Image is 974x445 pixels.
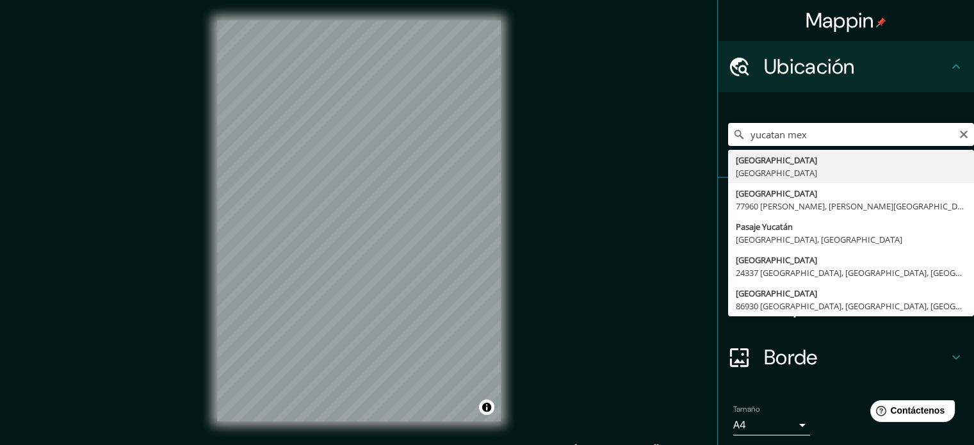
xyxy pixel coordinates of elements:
[806,7,874,34] font: Mappin
[736,188,817,199] font: [GEOGRAPHIC_DATA]
[718,229,974,280] div: Estilo
[718,178,974,229] div: Patas
[217,20,501,421] canvas: Mapa
[764,53,855,80] font: Ubicación
[733,415,810,435] div: A4
[736,234,902,245] font: [GEOGRAPHIC_DATA], [GEOGRAPHIC_DATA]
[728,123,974,146] input: Elige tu ciudad o zona
[736,221,793,232] font: Pasaje Yucatán
[733,418,746,432] font: A4
[718,332,974,383] div: Borde
[718,41,974,92] div: Ubicación
[959,127,969,140] button: Claro
[860,395,960,431] iframe: Lanzador de widgets de ayuda
[736,167,817,179] font: [GEOGRAPHIC_DATA]
[764,344,818,371] font: Borde
[736,254,817,266] font: [GEOGRAPHIC_DATA]
[733,404,759,414] font: Tamaño
[736,154,817,166] font: [GEOGRAPHIC_DATA]
[479,400,494,415] button: Activar o desactivar atribución
[876,17,886,28] img: pin-icon.png
[718,280,974,332] div: Disposición
[736,287,817,299] font: [GEOGRAPHIC_DATA]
